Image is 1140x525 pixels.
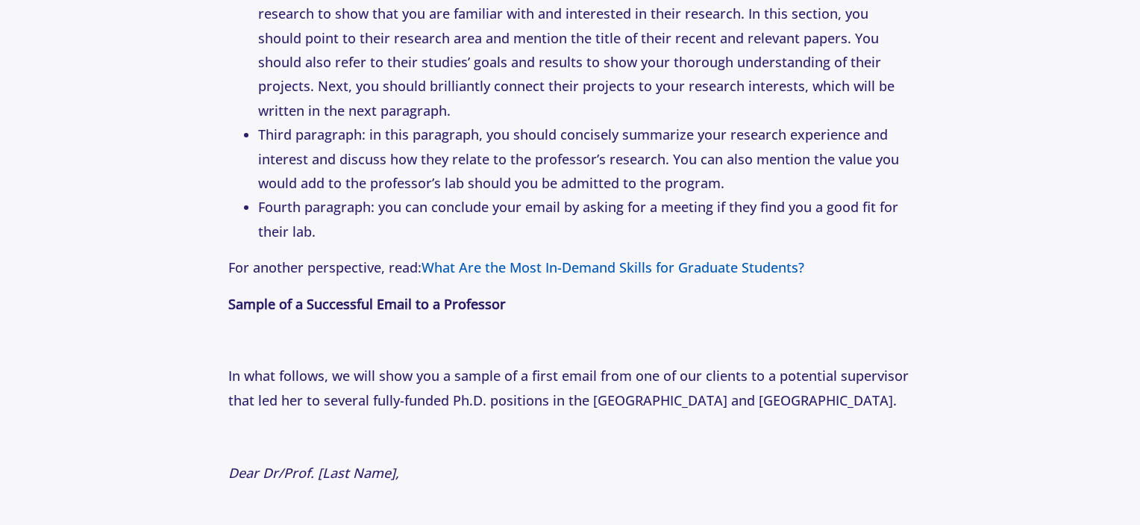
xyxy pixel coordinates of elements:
[228,364,912,412] p: In what follows, we will show you a sample of a first email from one of our clients to a potentia...
[228,255,912,279] p: For another perspective, read:
[228,464,399,482] i: Dear Dr/Prof. [Last Name],
[258,122,912,195] li: Third paragraph: in this paragraph, you should concisely summarize your research experience and i...
[258,195,912,243] li: Fourth paragraph: you can conclude your email by asking for a meeting if they find you a good fit...
[228,295,506,313] strong: Sample of a Successful Email to a Professor
[422,258,804,276] a: What Are the Most In-Demand Skills for Graduate Students?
